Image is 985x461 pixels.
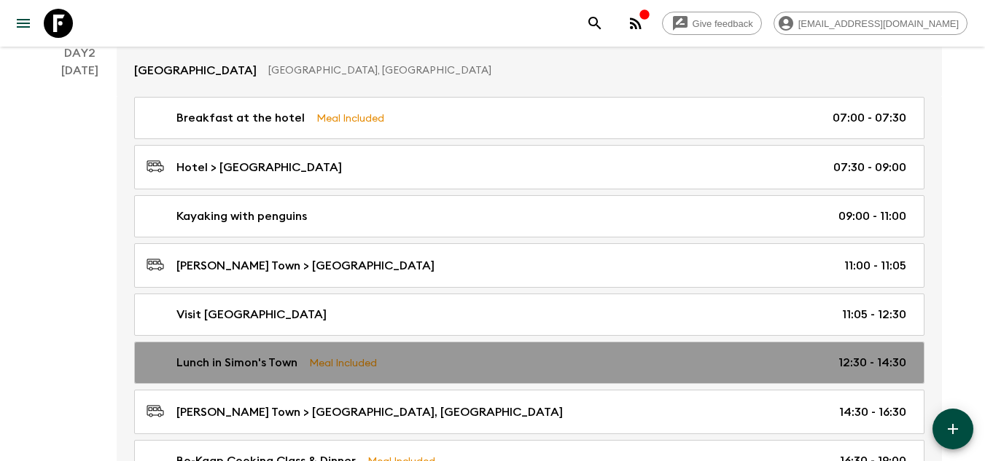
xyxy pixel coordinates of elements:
[309,355,377,371] p: Meal Included
[268,63,913,78] p: [GEOGRAPHIC_DATA], [GEOGRAPHIC_DATA]
[176,354,297,371] p: Lunch in Simon's Town
[176,306,327,323] p: Visit [GEOGRAPHIC_DATA]
[176,109,305,127] p: Breakfast at the hotel
[839,403,906,421] p: 14:30 - 16:30
[844,257,906,275] p: 11:00 - 11:05
[134,145,924,189] a: Hotel > [GEOGRAPHIC_DATA]07:30 - 09:00
[44,44,117,62] p: Day 2
[134,243,924,288] a: [PERSON_NAME] Town > [GEOGRAPHIC_DATA]11:00 - 11:05
[134,97,924,139] a: Breakfast at the hotelMeal Included07:00 - 07:30
[176,159,342,176] p: Hotel > [GEOGRAPHIC_DATA]
[134,342,924,384] a: Lunch in Simon's TownMeal Included12:30 - 14:30
[134,293,924,336] a: Visit [GEOGRAPHIC_DATA]11:05 - 12:30
[134,195,924,237] a: Kayaking with penguins09:00 - 11:00
[134,62,257,79] p: [GEOGRAPHIC_DATA]
[580,9,610,38] button: search adventures
[833,159,906,176] p: 07:30 - 09:00
[833,109,906,127] p: 07:00 - 07:30
[842,306,906,323] p: 11:05 - 12:30
[790,18,967,29] span: [EMAIL_ADDRESS][DOMAIN_NAME]
[838,354,906,371] p: 12:30 - 14:30
[176,208,307,225] p: Kayaking with penguins
[774,12,968,35] div: [EMAIL_ADDRESS][DOMAIN_NAME]
[838,208,906,225] p: 09:00 - 11:00
[134,390,924,434] a: [PERSON_NAME] Town > [GEOGRAPHIC_DATA], [GEOGRAPHIC_DATA]14:30 - 16:30
[685,18,761,29] span: Give feedback
[9,9,38,38] button: menu
[662,12,762,35] a: Give feedback
[176,403,563,421] p: [PERSON_NAME] Town > [GEOGRAPHIC_DATA], [GEOGRAPHIC_DATA]
[117,44,942,97] a: [GEOGRAPHIC_DATA][GEOGRAPHIC_DATA], [GEOGRAPHIC_DATA]
[316,110,384,126] p: Meal Included
[176,257,435,275] p: [PERSON_NAME] Town > [GEOGRAPHIC_DATA]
